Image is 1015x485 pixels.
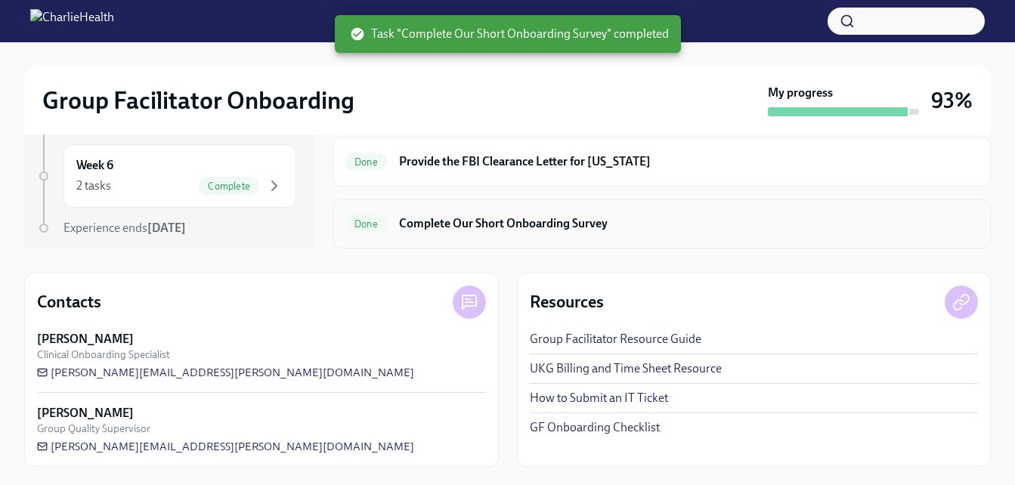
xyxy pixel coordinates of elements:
h4: Resources [530,291,604,314]
h6: Provide the FBI Clearance Letter for [US_STATE] [399,153,978,170]
h2: Group Facilitator Onboarding [42,85,354,116]
span: Complete [199,181,259,192]
a: DoneComplete Our Short Onboarding Survey [345,212,978,236]
a: [PERSON_NAME][EMAIL_ADDRESS][PERSON_NAME][DOMAIN_NAME] [37,439,414,454]
a: [PERSON_NAME][EMAIL_ADDRESS][PERSON_NAME][DOMAIN_NAME] [37,365,414,380]
img: CharlieHealth [30,9,114,33]
span: Task "Complete Our Short Onboarding Survey" completed [350,26,669,42]
strong: [PERSON_NAME] [37,405,134,422]
a: How to Submit an IT Ticket [530,390,668,406]
a: GF Onboarding Checklist [530,419,660,436]
a: DoneProvide the FBI Clearance Letter for [US_STATE] [345,150,978,174]
h6: Week 6 [76,157,113,174]
strong: [DATE] [147,221,186,235]
div: 2 tasks [76,178,111,194]
h4: Contacts [37,291,101,314]
h3: 93% [931,87,973,114]
span: Clinical Onboarding Specialist [37,348,170,362]
a: Group Facilitator Resource Guide [530,331,701,348]
h6: Complete Our Short Onboarding Survey [399,215,978,232]
strong: My progress [768,85,833,101]
span: Done [345,156,387,168]
span: Done [345,218,387,230]
span: Group Quality Supervisor [37,422,150,436]
strong: [PERSON_NAME] [37,331,134,348]
span: Experience ends [63,221,186,235]
a: UKG Billing and Time Sheet Resource [530,360,722,377]
a: Week 62 tasksComplete [36,144,296,208]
